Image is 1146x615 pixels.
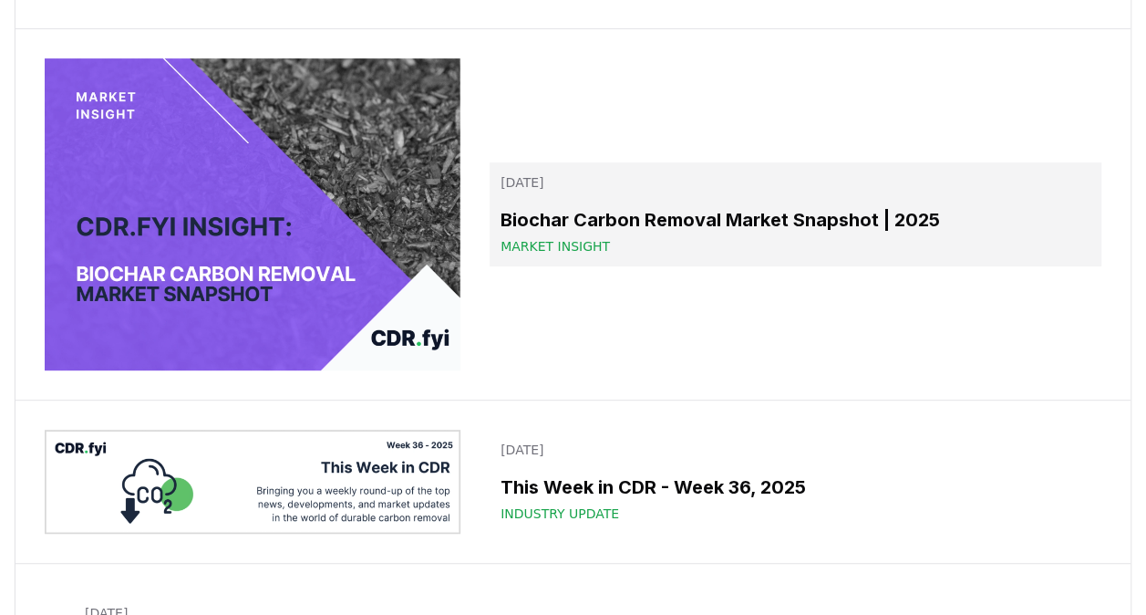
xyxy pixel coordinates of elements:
a: [DATE]This Week in CDR - Week 36, 2025Industry Update [490,430,1101,534]
a: [DATE]Biochar Carbon Removal Market Snapshot | 2025Market Insight [490,162,1101,266]
span: Market Insight [501,237,610,255]
img: Biochar Carbon Removal Market Snapshot | 2025 blog post image [45,58,460,370]
h3: This Week in CDR - Week 36, 2025 [501,474,1090,501]
h3: Biochar Carbon Removal Market Snapshot | 2025 [501,206,1090,234]
p: [DATE] [501,173,1090,192]
img: This Week in CDR - Week 36, 2025 blog post image [45,430,460,534]
p: [DATE] [501,441,1090,459]
span: Industry Update [501,505,619,523]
